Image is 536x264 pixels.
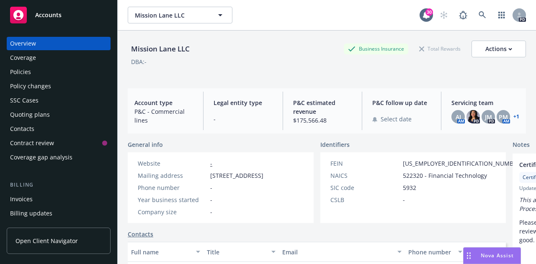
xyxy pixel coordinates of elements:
[330,171,399,180] div: NAICS
[403,159,523,168] span: [US_EMPLOYER_IDENTIFICATION_NUMBER]
[128,140,163,149] span: General info
[282,248,392,256] div: Email
[472,41,526,57] button: Actions
[7,151,111,164] a: Coverage gap analysis
[10,79,51,93] div: Policy changes
[513,114,519,119] a: +1
[279,242,405,262] button: Email
[7,37,111,50] a: Overview
[10,108,50,121] div: Quoting plans
[485,113,492,121] span: JM
[10,122,34,136] div: Contacts
[344,44,408,54] div: Business Insurance
[10,94,39,107] div: SSC Cases
[210,183,212,192] span: -
[320,140,350,149] span: Identifiers
[35,12,62,18] span: Accounts
[425,8,433,16] div: 30
[10,65,31,79] div: Policies
[10,37,36,50] div: Overview
[204,242,279,262] button: Title
[405,242,465,262] button: Phone number
[131,57,147,66] div: DBA: -
[7,181,111,189] div: Billing
[138,208,207,216] div: Company size
[210,159,212,167] a: -
[372,98,431,107] span: P&C follow up date
[493,7,510,23] a: Switch app
[7,108,111,121] a: Quoting plans
[456,113,461,121] span: AJ
[15,236,78,245] span: Open Client Navigator
[293,116,352,125] span: $175,566.48
[466,110,480,123] img: photo
[138,195,207,204] div: Year business started
[214,115,272,123] span: -
[415,44,465,54] div: Total Rewards
[403,183,416,192] span: 5932
[210,195,212,204] span: -
[210,208,212,216] span: -
[131,248,191,256] div: Full name
[7,122,111,136] a: Contacts
[330,159,399,168] div: FEIN
[499,113,508,121] span: PM
[10,51,36,64] div: Coverage
[485,41,512,57] div: Actions
[128,230,153,238] a: Contacts
[403,171,487,180] span: 522320 - Financial Technology
[7,51,111,64] a: Coverage
[138,183,207,192] div: Phone number
[330,195,399,204] div: CSLB
[214,98,272,107] span: Legal entity type
[435,7,452,23] a: Start snowing
[466,242,506,262] button: Key contact
[135,11,207,20] span: Mission Lane LLC
[138,171,207,180] div: Mailing address
[293,98,352,116] span: P&C estimated revenue
[134,98,193,107] span: Account type
[7,207,111,220] a: Billing updates
[134,107,193,125] span: P&C - Commercial lines
[451,98,519,107] span: Servicing team
[463,247,521,264] button: Nova Assist
[128,242,204,262] button: Full name
[403,195,405,204] span: -
[7,94,111,107] a: SSC Cases
[474,7,491,23] a: Search
[7,3,111,27] a: Accounts
[138,159,207,168] div: Website
[7,192,111,206] a: Invoices
[7,79,111,93] a: Policy changes
[464,248,474,264] div: Drag to move
[210,171,263,180] span: [STREET_ADDRESS]
[7,136,111,150] a: Contract review
[381,115,412,123] span: Select date
[128,44,193,54] div: Mission Lane LLC
[10,136,54,150] div: Contract review
[330,183,399,192] div: SIC code
[513,140,530,150] span: Notes
[408,248,453,256] div: Phone number
[7,65,111,79] a: Policies
[10,192,33,206] div: Invoices
[481,252,514,259] span: Nova Assist
[10,151,72,164] div: Coverage gap analysis
[455,7,472,23] a: Report a Bug
[207,248,267,256] div: Title
[128,7,232,23] button: Mission Lane LLC
[10,207,52,220] div: Billing updates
